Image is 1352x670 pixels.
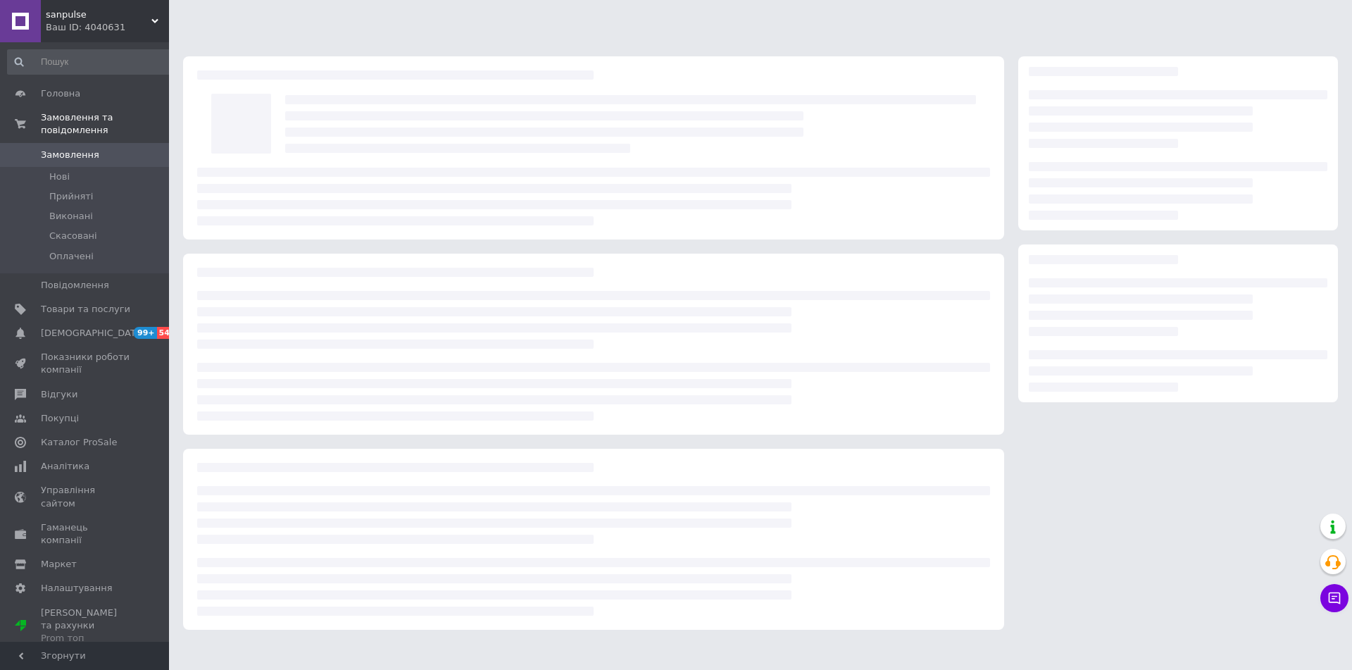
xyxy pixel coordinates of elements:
[157,327,173,339] span: 54
[41,351,130,376] span: Показники роботи компанії
[41,412,79,425] span: Покупці
[49,230,97,242] span: Скасовані
[41,558,77,571] span: Маркет
[1320,584,1348,612] button: Чат з покупцем
[41,87,80,100] span: Головна
[41,436,117,449] span: Каталог ProSale
[41,149,99,161] span: Замовлення
[41,607,130,645] span: [PERSON_NAME] та рахунки
[41,582,113,595] span: Налаштування
[41,521,130,547] span: Гаманець компанії
[41,111,169,137] span: Замовлення та повідомлення
[46,8,151,21] span: sanpulse
[49,190,93,203] span: Прийняті
[41,279,109,292] span: Повідомлення
[7,49,173,75] input: Пошук
[41,632,130,645] div: Prom топ
[41,388,77,401] span: Відгуки
[49,250,94,263] span: Оплачені
[41,303,130,316] span: Товари та послуги
[134,327,157,339] span: 99+
[46,21,169,34] div: Ваш ID: 4040631
[49,170,70,183] span: Нові
[49,210,93,223] span: Виконані
[41,460,89,473] span: Аналітика
[41,327,145,340] span: [DEMOGRAPHIC_DATA]
[41,484,130,509] span: Управління сайтом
